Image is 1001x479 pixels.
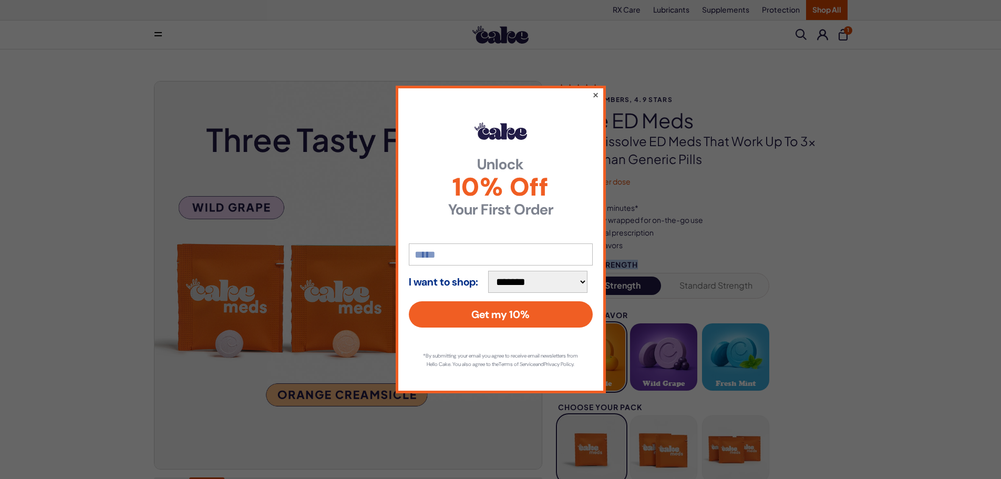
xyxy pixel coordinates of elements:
strong: Unlock [409,157,593,172]
span: 10% Off [409,175,593,200]
a: Terms of Service [499,361,535,368]
img: Hello Cake [474,123,527,139]
strong: I want to shop: [409,276,478,288]
button: Get my 10% [409,301,593,328]
p: *By submitting your email you agree to receive email newsletters from Hello Cake. You also agree ... [419,352,582,369]
a: Privacy Policy [544,361,573,368]
button: × [592,88,598,101]
strong: Your First Order [409,202,593,217]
